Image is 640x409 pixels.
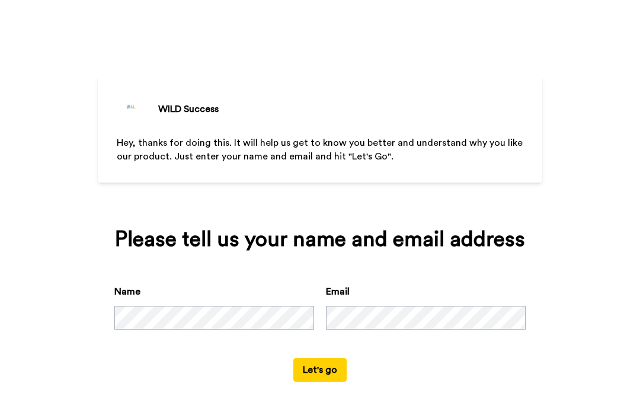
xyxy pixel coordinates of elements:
label: Name [114,285,140,299]
label: Email [326,285,350,299]
div: Please tell us your name and email address [114,228,526,251]
span: Hey, thanks for doing this. It will help us get to know you better and understand why you like ou... [117,138,525,161]
button: Let's go [293,358,347,382]
div: WILD Success [158,102,219,116]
